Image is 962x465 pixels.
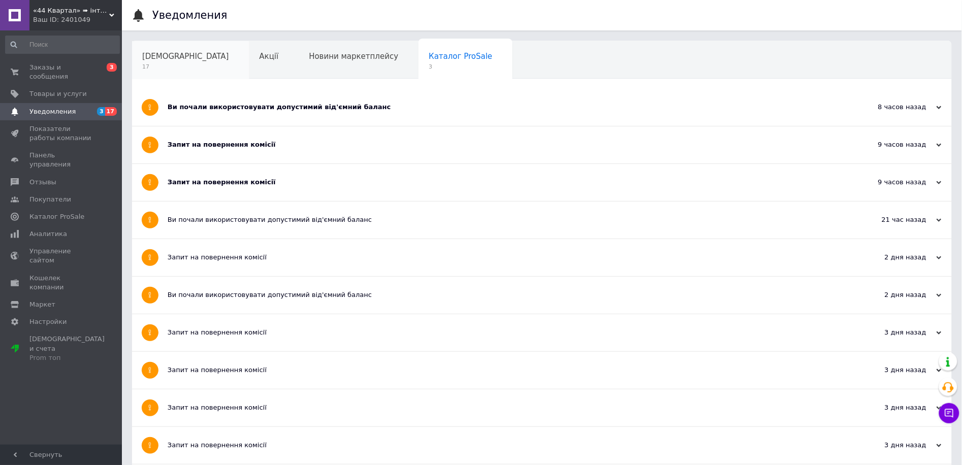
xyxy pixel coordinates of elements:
[29,212,84,221] span: Каталог ProSale
[840,366,942,375] div: 3 дня назад
[29,63,94,81] span: Заказы и сообщения
[309,52,398,61] span: Новини маркетплейсу
[840,441,942,450] div: 3 дня назад
[168,366,840,375] div: Запит на повернення комісії
[29,229,67,239] span: Аналитика
[29,247,94,265] span: Управление сайтом
[29,89,87,98] span: Товары и услуги
[168,253,840,262] div: Запит на повернення комісії
[168,328,840,337] div: Запит на повернення комісії
[168,403,840,412] div: Запит на повернення комісії
[29,274,94,292] span: Кошелек компании
[29,335,105,362] span: [DEMOGRAPHIC_DATA] и счета
[939,403,959,423] button: Чат с покупателем
[840,140,942,149] div: 9 часов назад
[105,107,117,116] span: 17
[142,52,229,61] span: [DEMOGRAPHIC_DATA]
[29,151,94,169] span: Панель управления
[429,63,492,71] span: 3
[840,328,942,337] div: 3 дня назад
[840,215,942,224] div: 21 час назад
[97,107,105,116] span: 3
[168,178,840,187] div: Запит на повернення комісії
[840,403,942,412] div: 3 дня назад
[33,6,109,15] span: «44 Квартал» ➠ інтернет-магазин інструментів та розхідних матеріалів!
[260,52,279,61] span: Акції
[168,441,840,450] div: Запит на повернення комісії
[840,103,942,112] div: 8 часов назад
[142,63,229,71] span: 17
[107,63,117,72] span: 3
[29,124,94,143] span: Показатели работы компании
[29,195,71,204] span: Покупатели
[29,178,56,187] span: Отзывы
[840,253,942,262] div: 2 дня назад
[168,215,840,224] div: Ви почали використовувати допустимий від'ємний баланс
[168,290,840,300] div: Ви почали використовувати допустимий від'ємний баланс
[152,9,228,21] h1: Уведомления
[168,103,840,112] div: Ви почали використовувати допустимий від'ємний баланс
[5,36,120,54] input: Поиск
[29,317,67,326] span: Настройки
[840,290,942,300] div: 2 дня назад
[29,107,76,116] span: Уведомления
[429,52,492,61] span: Каталог ProSale
[168,140,840,149] div: Запит на повернення комісії
[29,353,105,362] div: Prom топ
[29,300,55,309] span: Маркет
[33,15,122,24] div: Ваш ID: 2401049
[840,178,942,187] div: 9 часов назад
